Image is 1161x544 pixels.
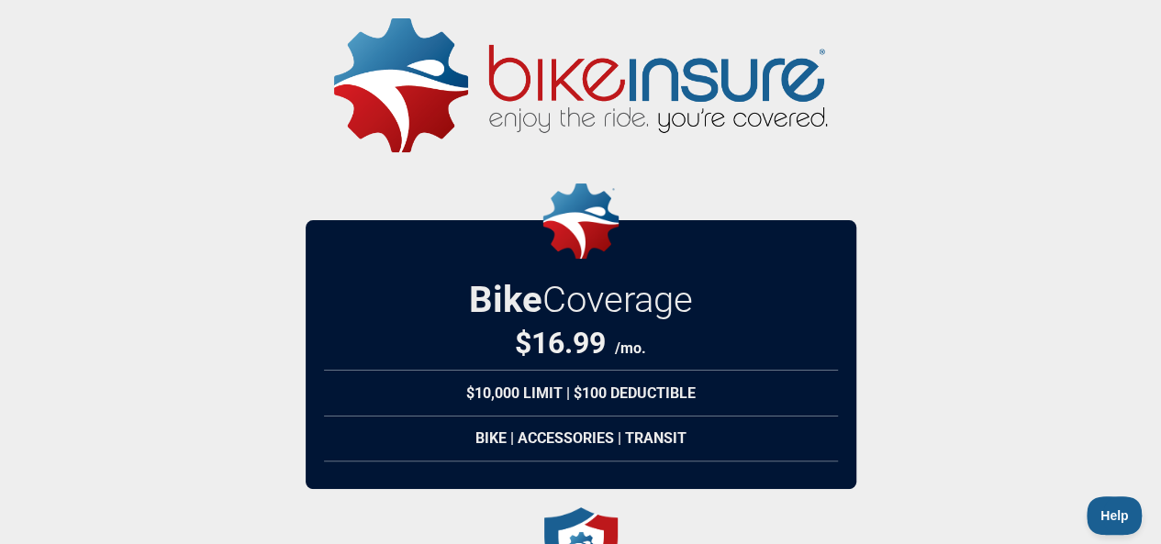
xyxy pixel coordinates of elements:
[324,416,838,461] div: Bike | Accessories | Transit
[324,370,838,416] div: $10,000 Limit | $100 Deductible
[1087,496,1143,535] iframe: Toggle Customer Support
[615,339,646,357] span: /mo.
[515,326,646,361] div: $16.99
[469,278,693,321] h2: Bike
[542,278,693,321] span: Coverage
